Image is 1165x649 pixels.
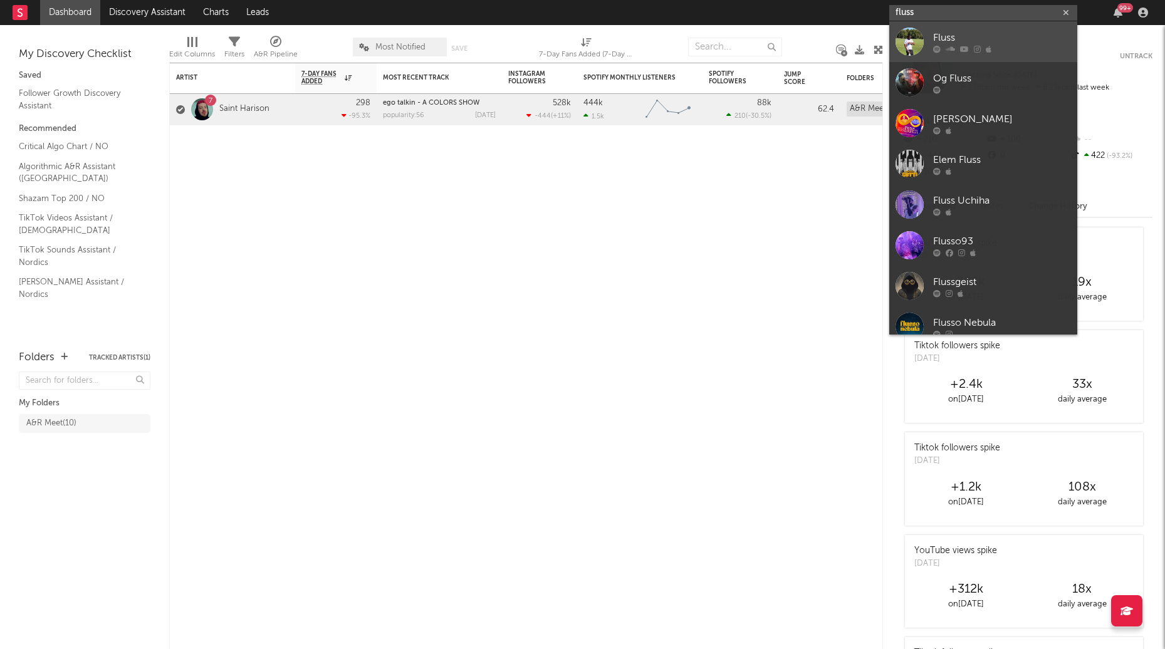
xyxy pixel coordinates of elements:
[19,371,150,390] input: Search for folders...
[539,31,633,68] div: 7-Day Fans Added (7-Day Fans Added)
[19,47,150,62] div: My Discovery Checklist
[933,274,1071,289] div: Flussgeist
[26,416,76,431] div: A&R Meet ( 10 )
[356,99,370,107] div: 298
[451,45,468,52] button: Save
[908,480,1024,495] div: +1.2k
[169,31,215,68] div: Edit Columns
[1024,582,1140,597] div: 18 x
[553,99,571,107] div: 528k
[709,70,753,85] div: Spotify Followers
[301,70,342,85] span: 7-Day Fans Added
[224,31,244,68] div: Filters
[1024,597,1140,612] div: daily average
[914,442,1000,455] div: Tiktok followers spike
[19,350,55,365] div: Folders
[1117,3,1133,13] div: 99 +
[908,582,1024,597] div: +312k
[342,112,370,120] div: -95.3 %
[508,70,552,85] div: Instagram Followers
[553,113,569,120] span: +11 %
[583,112,604,120] div: 1.5k
[19,211,138,237] a: TikTok Videos Assistant / [DEMOGRAPHIC_DATA]
[889,225,1077,266] a: Flusso93
[933,30,1071,45] div: Fluss
[914,558,997,570] div: [DATE]
[475,112,496,119] div: [DATE]
[539,47,633,62] div: 7-Day Fans Added (7-Day Fans Added)
[19,275,138,301] a: [PERSON_NAME] Assistant / Nordics
[889,5,1077,21] input: Search for artists
[1024,377,1140,392] div: 33 x
[889,143,1077,184] a: Elem Fluss
[933,71,1071,86] div: Og Fluss
[1024,275,1140,290] div: 19 x
[224,47,244,62] div: Filters
[254,47,298,62] div: A&R Pipeline
[726,112,771,120] div: ( )
[254,31,298,68] div: A&R Pipeline
[908,495,1024,510] div: on [DATE]
[1069,148,1152,164] div: 422
[19,86,138,112] a: Follower Growth Discovery Assistant
[375,43,426,51] span: Most Notified
[1105,153,1132,160] span: -93.2 %
[889,103,1077,143] a: [PERSON_NAME]
[889,306,1077,347] a: Flusso Nebula
[19,192,138,205] a: Shazam Top 200 / NO
[933,152,1071,167] div: Elem Fluss
[933,234,1071,249] div: Flusso93
[933,193,1071,208] div: Fluss Uchiha
[176,74,270,81] div: Artist
[784,102,834,117] div: 62.4
[688,38,782,56] input: Search...
[19,396,150,411] div: My Folders
[757,99,771,107] div: 88k
[908,392,1024,407] div: on [DATE]
[640,94,696,125] svg: Chart title
[914,544,997,558] div: YouTube views spike
[583,74,677,81] div: Spotify Monthly Listeners
[19,140,138,153] a: Critical Algo Chart / NO
[1120,50,1152,63] button: Untrack
[734,113,746,120] span: 210
[383,74,477,81] div: Most Recent Track
[847,101,906,117] div: A&R Meet (10)
[19,68,150,83] div: Saved
[933,112,1071,127] div: [PERSON_NAME]
[1069,132,1152,148] div: --
[383,100,496,106] div: ego talkin - A COLORS SHOW
[748,113,770,120] span: -30.5 %
[19,243,138,269] a: TikTok Sounds Assistant / Nordics
[169,47,215,62] div: Edit Columns
[889,21,1077,62] a: Fluss
[1024,480,1140,495] div: 108 x
[889,266,1077,306] a: Flussgeist
[908,377,1024,392] div: +2.4k
[914,455,1000,467] div: [DATE]
[847,75,941,82] div: Folders
[1024,392,1140,407] div: daily average
[914,340,1000,353] div: Tiktok followers spike
[908,597,1024,612] div: on [DATE]
[526,112,571,120] div: ( )
[889,184,1077,225] a: Fluss Uchiha
[89,355,150,361] button: Tracked Artists(1)
[583,99,603,107] div: 444k
[1024,495,1140,510] div: daily average
[383,112,424,119] div: popularity: 56
[889,62,1077,103] a: Og Fluss
[19,122,150,137] div: Recommended
[535,113,551,120] span: -444
[914,353,1000,365] div: [DATE]
[784,71,815,86] div: Jump Score
[19,160,138,185] a: Algorithmic A&R Assistant ([GEOGRAPHIC_DATA])
[383,100,479,106] a: ego talkin - A COLORS SHOW
[19,414,150,433] a: A&R Meet(10)
[219,104,269,115] a: Saint Harison
[1114,8,1122,18] button: 99+
[1024,290,1140,305] div: daily average
[933,315,1071,330] div: Flusso Nebula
